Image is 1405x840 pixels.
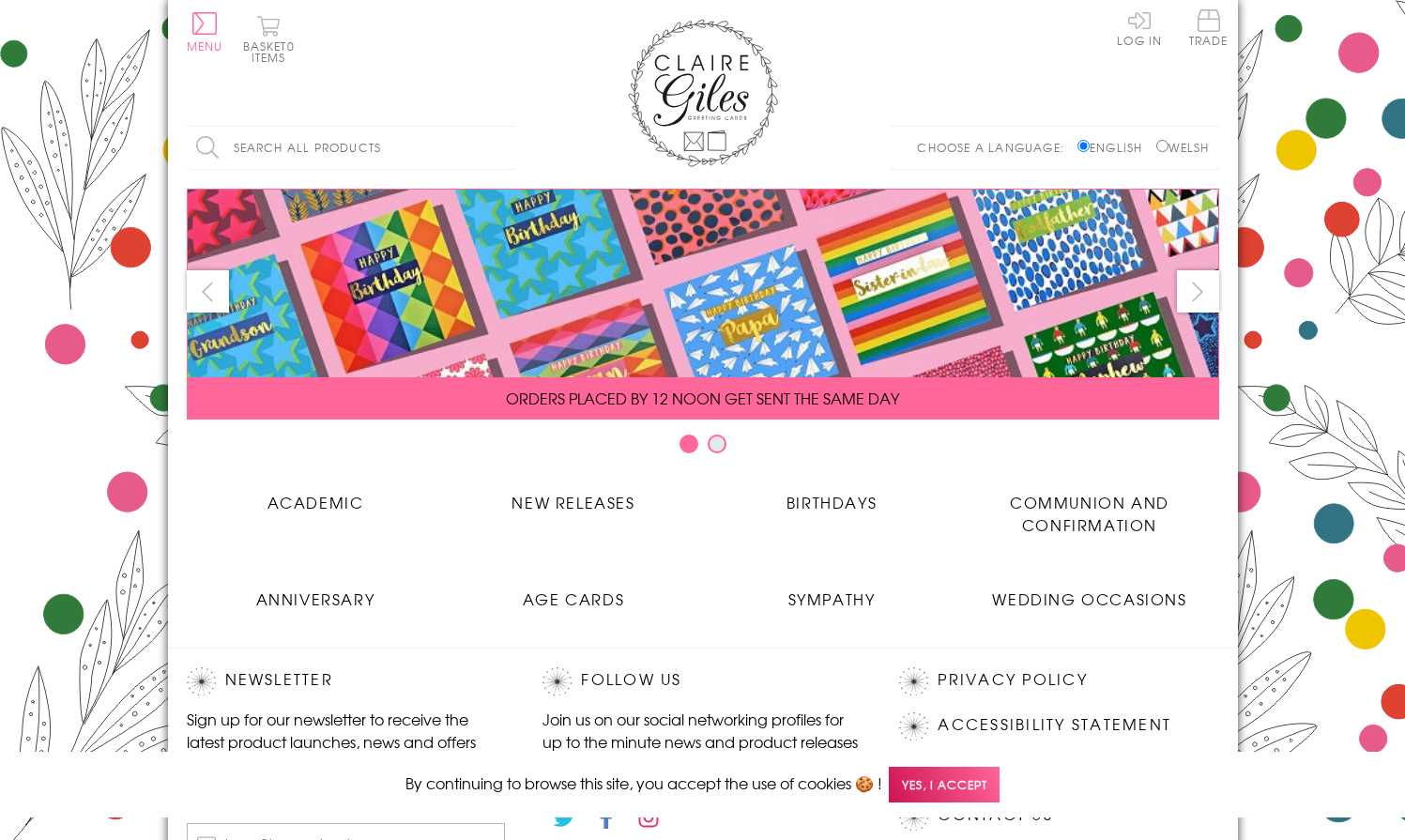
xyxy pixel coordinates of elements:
a: Communion and Confirmation [961,477,1219,536]
a: Anniversary [187,573,445,610]
p: Sign up for our newsletter to receive the latest product launches, news and offers directly to yo... [187,708,506,775]
button: Basket0 items [243,15,295,63]
p: Join us on our social networking profiles for up to the minute news and product releases the mome... [542,708,862,775]
span: Menu [187,38,223,54]
span: Communion and Confirmation [1010,491,1169,536]
span: Birthdays [786,491,877,513]
a: Sympathy [703,573,961,610]
a: Trade [1189,9,1229,50]
h2: Newsletter [187,667,506,695]
span: 0 items [252,38,295,66]
input: Welsh [1156,140,1168,152]
input: Search [496,127,515,169]
span: ORDERS PLACED BY 12 NOON GET SENT THE SAME DAY [506,387,899,409]
button: Carousel Page 2 [708,435,726,453]
a: Birthdays [703,477,961,513]
button: Carousel Page 1 (Current Slide) [680,435,698,453]
a: Wedding Occasions [961,573,1219,610]
span: Trade [1189,9,1229,46]
label: Welsh [1156,139,1210,156]
span: Wedding Occasions [992,588,1186,610]
span: Anniversary [256,588,375,610]
a: Contact Us [938,802,1052,828]
a: Age Cards [445,573,703,610]
button: next [1177,270,1219,313]
a: Accessibility Statement [938,712,1171,738]
a: Log In [1117,9,1162,46]
button: Menu [187,12,223,52]
span: Yes, I accept [889,767,1000,803]
a: New Releases [445,477,703,513]
h2: Follow Us [542,667,862,695]
input: Search all products [187,127,515,169]
span: Academic [267,491,364,513]
a: Academic [187,477,445,513]
label: English [1077,139,1152,156]
span: Sympathy [788,588,876,610]
a: Privacy Policy [938,667,1087,693]
button: prev [187,270,229,313]
div: Carousel Pagination [187,434,1219,463]
input: English [1077,140,1090,152]
span: Age Cards [523,588,624,610]
p: Choose a language: [917,139,1074,156]
span: New Releases [512,491,634,513]
img: Claire Giles Greetings Cards [628,19,778,167]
